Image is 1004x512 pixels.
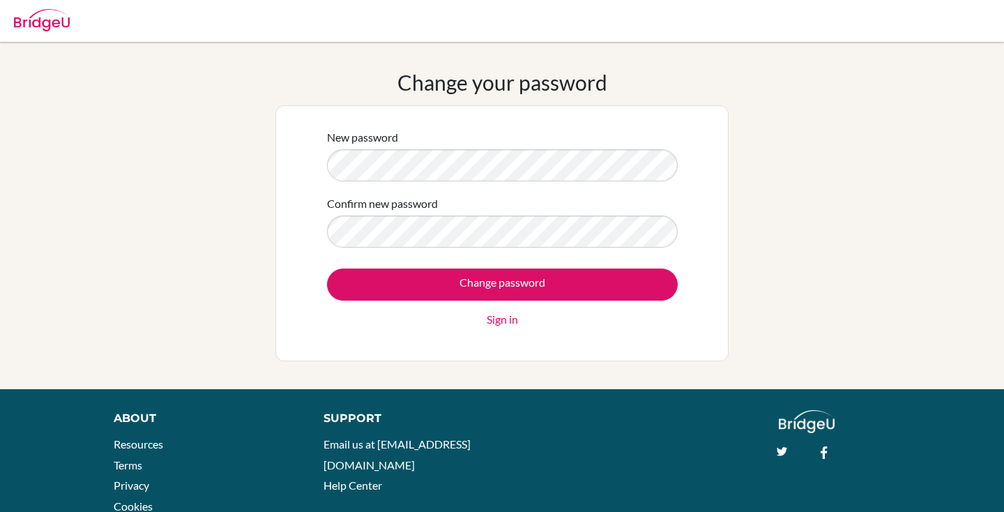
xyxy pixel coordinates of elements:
[324,437,471,472] a: Email us at [EMAIL_ADDRESS][DOMAIN_NAME]
[779,410,835,433] img: logo_white@2x-f4f0deed5e89b7ecb1c2cc34c3e3d731f90f0f143d5ea2071677605dd97b5244.png
[114,437,163,451] a: Resources
[327,195,438,212] label: Confirm new password
[114,458,142,472] a: Terms
[487,311,518,328] a: Sign in
[327,129,398,146] label: New password
[114,479,149,492] a: Privacy
[324,479,382,492] a: Help Center
[14,9,70,31] img: Bridge-U
[327,269,678,301] input: Change password
[324,410,488,427] div: Support
[397,70,607,95] h1: Change your password
[114,410,292,427] div: About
